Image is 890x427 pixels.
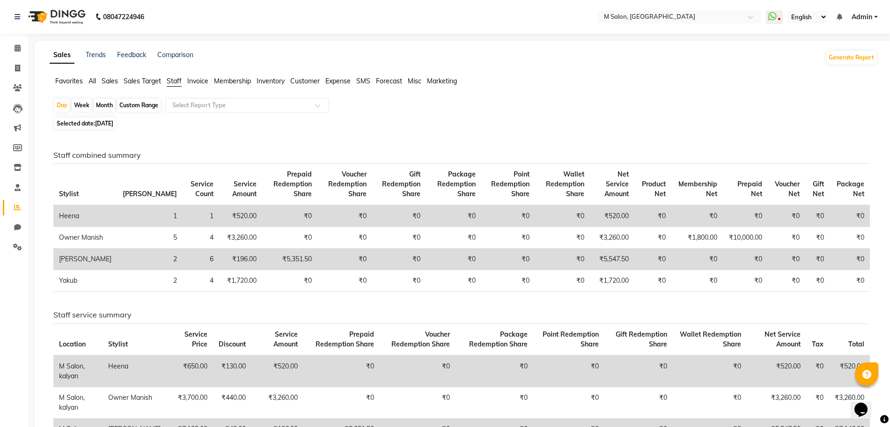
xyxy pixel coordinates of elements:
span: Product Net [642,180,666,198]
td: ₹0 [671,270,723,292]
td: Yakub [53,270,117,292]
td: 1 [183,205,219,227]
img: logo [24,4,88,30]
td: [PERSON_NAME] [53,249,117,270]
td: Owner Manish [53,227,117,249]
td: ₹3,260.00 [251,387,303,418]
td: ₹0 [317,227,373,249]
td: Heena [53,205,117,227]
span: Voucher Redemption Share [391,330,450,348]
td: 4 [183,270,219,292]
span: Gift Redemption Share [616,330,667,348]
td: ₹0 [723,205,768,227]
td: ₹0 [262,270,317,292]
td: 2 [117,270,183,292]
div: Day [54,99,70,112]
td: ₹0 [372,249,426,270]
td: ₹0 [805,249,829,270]
td: ₹0 [673,387,747,418]
td: ₹0 [535,249,590,270]
td: Heena [103,355,166,387]
td: ₹0 [426,205,481,227]
div: Custom Range [117,99,161,112]
span: Membership [214,77,251,85]
span: Sales [102,77,118,85]
td: ₹0 [830,227,870,249]
td: ₹0 [805,205,829,227]
td: ₹3,260.00 [747,387,806,418]
td: ₹0 [426,270,481,292]
td: ₹0 [372,205,426,227]
span: Location [59,340,86,348]
td: ₹520.00 [251,355,303,387]
td: ₹0 [317,270,373,292]
td: ₹0 [671,249,723,270]
span: Tax [812,340,824,348]
td: ₹0 [806,355,829,387]
span: All [88,77,96,85]
td: ₹0 [481,249,535,270]
td: ₹0 [830,270,870,292]
div: Week [72,99,92,112]
span: Point Redemption Share [543,330,599,348]
td: ₹0 [634,205,671,227]
td: ₹0 [380,387,456,418]
td: M Salon, kalyan [53,387,103,418]
td: ₹0 [723,270,768,292]
td: ₹0 [634,227,671,249]
td: 5 [117,227,183,249]
td: ₹0 [426,249,481,270]
td: ₹0 [768,249,805,270]
td: ₹520.00 [219,205,262,227]
span: Package Redemption Share [437,170,476,198]
span: Prepaid Net [737,180,762,198]
span: Wallet Redemption Share [680,330,741,348]
span: [PERSON_NAME] [123,190,177,198]
span: Inventory [257,77,285,85]
span: Service Price [184,330,207,348]
td: ₹0 [533,387,604,418]
td: M Salon, kalyan [53,355,103,387]
span: Sales Target [124,77,161,85]
td: 2 [117,249,183,270]
span: Admin [852,12,872,22]
td: ₹3,260.00 [590,227,634,249]
span: Gift Net [813,180,824,198]
a: Sales [50,47,74,64]
span: Stylist [108,340,128,348]
div: Month [94,99,115,112]
td: 4 [183,227,219,249]
span: Package Redemption Share [469,330,528,348]
td: ₹0 [673,355,747,387]
td: Owner Manish [103,387,166,418]
span: Gift Redemption Share [382,170,420,198]
td: ₹0 [317,249,373,270]
span: Discount [219,340,246,348]
td: ₹0 [806,387,829,418]
td: ₹0 [723,249,768,270]
td: ₹0 [372,270,426,292]
span: Expense [325,77,351,85]
td: ₹0 [481,205,535,227]
h6: Staff combined summary [53,151,870,160]
span: Voucher Net [775,180,800,198]
td: ₹1,800.00 [671,227,723,249]
span: Service Count [191,180,213,198]
span: Net Service Amount [765,330,801,348]
td: ₹0 [604,355,673,387]
button: Generate Report [826,51,876,64]
td: ₹0 [671,205,723,227]
td: ₹0 [533,355,604,387]
td: ₹520.00 [747,355,806,387]
span: Marketing [427,77,457,85]
span: Total [848,340,864,348]
td: ₹0 [805,227,829,249]
span: Voucher Redemption Share [328,170,367,198]
td: ₹10,000.00 [723,227,768,249]
span: Wallet Redemption Share [546,170,584,198]
td: ₹0 [604,387,673,418]
td: ₹0 [456,355,533,387]
td: ₹0 [768,227,805,249]
td: ₹5,547.50 [590,249,634,270]
td: ₹0 [456,387,533,418]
